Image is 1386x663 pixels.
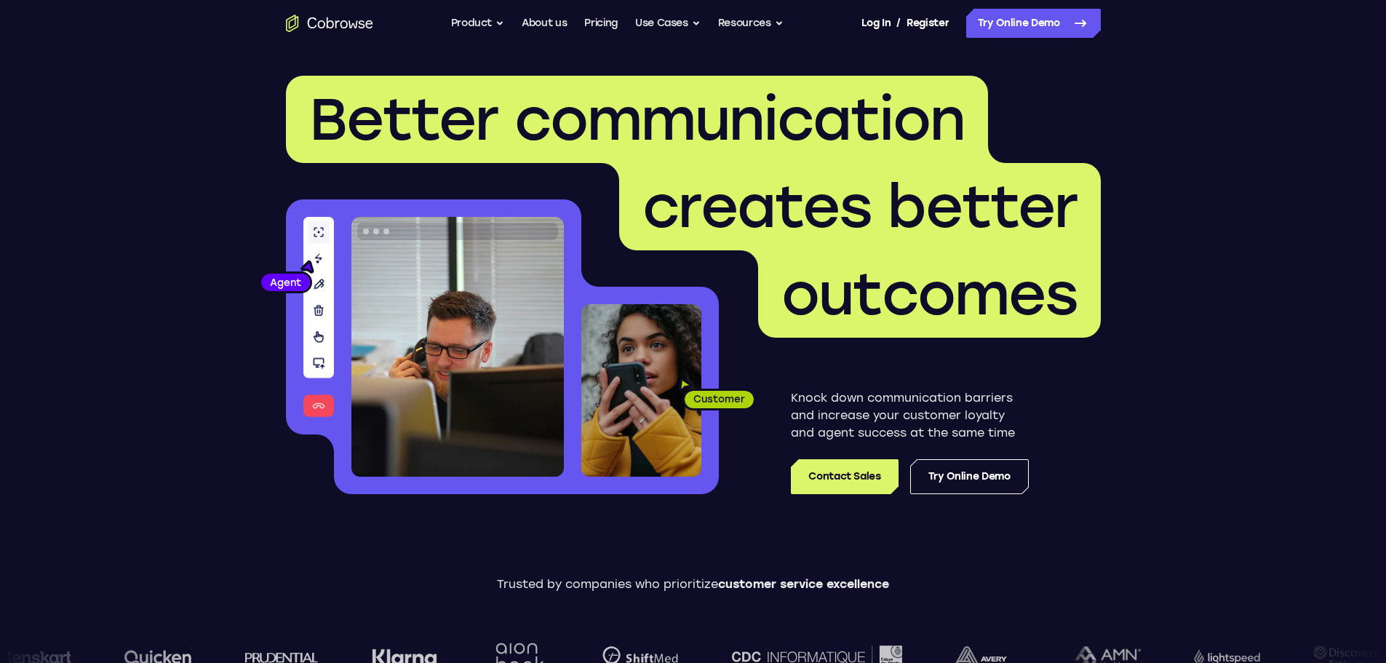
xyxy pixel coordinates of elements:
[635,9,701,38] button: Use Cases
[910,459,1029,494] a: Try Online Demo
[966,9,1101,38] a: Try Online Demo
[718,577,889,591] span: customer service excellence
[896,15,901,32] span: /
[907,9,949,38] a: Register
[241,651,314,663] img: prudential
[781,259,1078,329] span: outcomes
[522,9,567,38] a: About us
[351,217,564,477] img: A customer support agent talking on the phone
[584,9,618,38] a: Pricing
[791,389,1029,442] p: Knock down communication barriers and increase your customer loyalty and agent success at the sam...
[642,172,1078,242] span: creates better
[718,9,784,38] button: Resources
[581,304,701,477] img: A customer holding their phone
[791,459,898,494] a: Contact Sales
[309,84,965,154] span: Better communication
[286,15,373,32] a: Go to the home page
[451,9,505,38] button: Product
[861,9,891,38] a: Log In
